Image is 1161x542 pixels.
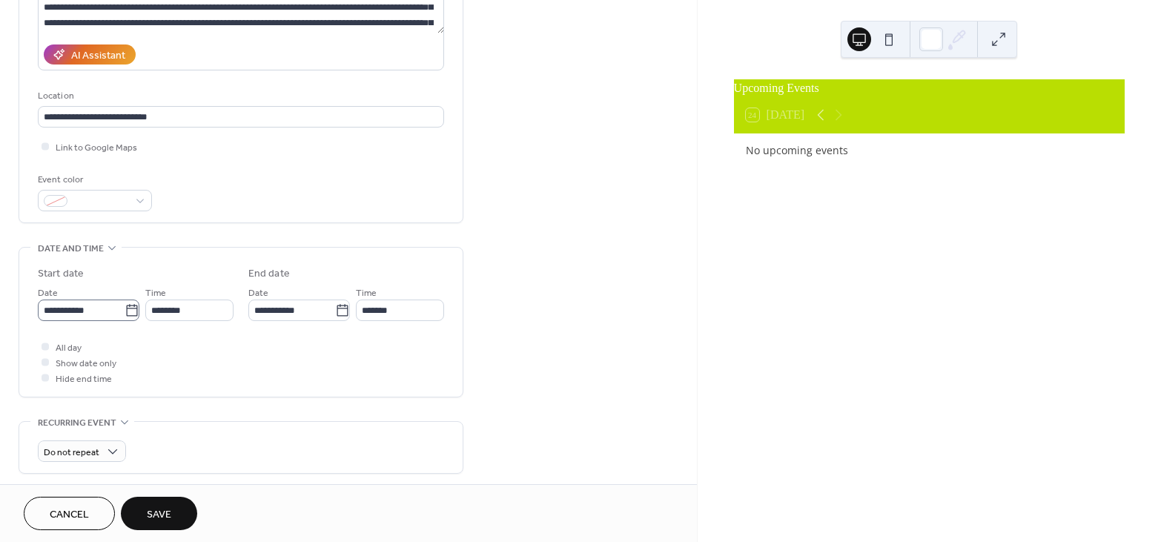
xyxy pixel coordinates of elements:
[248,266,290,282] div: End date
[71,48,125,64] div: AI Assistant
[356,285,377,301] span: Time
[56,340,82,356] span: All day
[147,507,171,523] span: Save
[44,44,136,65] button: AI Assistant
[734,79,1125,97] div: Upcoming Events
[38,241,104,257] span: Date and time
[50,507,89,523] span: Cancel
[38,415,116,431] span: Recurring event
[56,140,137,156] span: Link to Google Maps
[746,142,1113,158] div: No upcoming events
[248,285,268,301] span: Date
[38,88,441,104] div: Location
[24,497,115,530] button: Cancel
[38,285,58,301] span: Date
[38,172,149,188] div: Event color
[44,444,99,461] span: Do not repeat
[38,266,84,282] div: Start date
[56,371,112,387] span: Hide end time
[121,497,197,530] button: Save
[145,285,166,301] span: Time
[56,356,116,371] span: Show date only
